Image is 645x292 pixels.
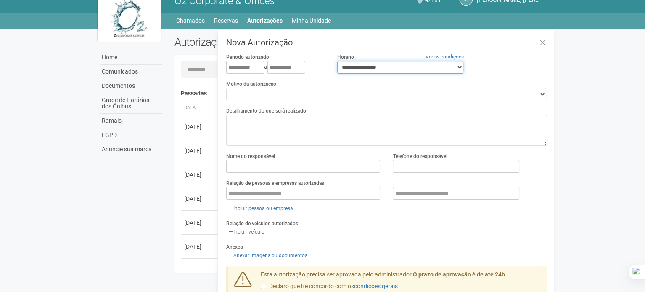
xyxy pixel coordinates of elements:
a: Grade de Horários dos Ônibus [100,93,162,114]
label: Nome do responsável [226,153,275,160]
label: Motivo da autorização [226,80,276,88]
a: LGPD [100,128,162,142]
label: Anexos [226,243,243,251]
div: [DATE] [184,171,215,179]
h4: Passadas [181,90,541,97]
a: Anuncie sua marca [100,142,162,156]
a: Home [100,50,162,65]
a: Incluir veículo [226,227,267,237]
div: [DATE] [184,266,215,275]
div: [DATE] [184,147,215,155]
a: Autorizações [247,15,283,26]
label: Relação de pessoas e empresas autorizadas [226,179,324,187]
div: a [226,61,325,74]
a: Ver as condições [426,54,464,60]
a: condições gerais [354,283,398,289]
label: Relação de veículos autorizados [226,220,298,227]
div: [DATE] [184,242,215,251]
label: Detalhamento do que será realizado [226,107,306,115]
div: [DATE] [184,123,215,131]
div: [DATE] [184,218,215,227]
th: Data [181,101,219,115]
label: Telefone do responsável [393,153,447,160]
a: Incluir pessoa ou empresa [226,204,296,213]
a: Ramais [100,114,162,128]
div: [DATE] [184,195,215,203]
a: Documentos [100,79,162,93]
a: Reservas [214,15,238,26]
a: Chamados [176,15,205,26]
label: Horário [337,53,354,61]
strong: O prazo de aprovação é de até 24h. [413,271,507,278]
input: Declaro que li e concordo com oscondições gerais [261,284,266,289]
a: Minha Unidade [292,15,331,26]
label: Período autorizado [226,53,269,61]
h2: Autorizações [174,36,354,48]
a: Comunicados [100,65,162,79]
a: Anexar imagens ou documentos [226,251,310,260]
h3: Nova Autorização [226,38,547,47]
label: Declaro que li e concordo com os [261,282,398,291]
